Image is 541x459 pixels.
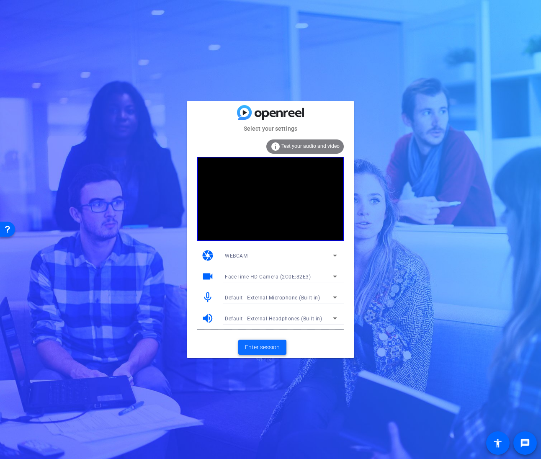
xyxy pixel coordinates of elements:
mat-icon: accessibility [493,438,503,448]
mat-icon: videocam [201,270,214,283]
mat-icon: info [270,142,281,152]
mat-icon: volume_up [201,312,214,325]
mat-card-subtitle: Select your settings [187,124,354,133]
mat-icon: message [520,438,530,448]
span: Enter session [245,343,280,352]
span: FaceTime HD Camera (2C0E:82E3) [225,274,311,280]
span: Test your audio and video [281,143,340,149]
span: Default - External Microphone (Built-in) [225,295,320,301]
mat-icon: mic_none [201,291,214,304]
mat-icon: camera [201,249,214,262]
img: blue-gradient.svg [237,105,304,120]
span: Default - External Headphones (Built-in) [225,316,322,322]
span: WEBCAM [225,253,247,259]
button: Enter session [238,340,286,355]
